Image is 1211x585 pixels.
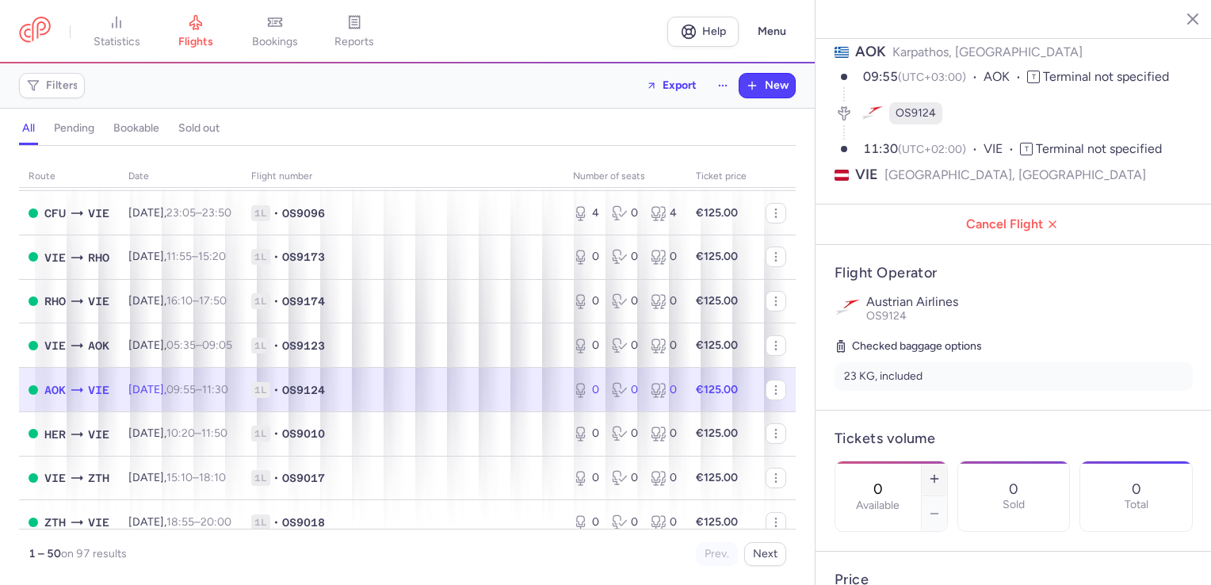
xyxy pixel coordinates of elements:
div: 0 [612,205,638,221]
span: RHO [44,292,66,310]
span: VIE [88,426,109,443]
time: 11:30 [202,383,228,396]
span: [DATE], [128,471,226,484]
div: 0 [573,338,599,354]
span: 1L [251,382,270,398]
span: Terminal not specified [1036,141,1162,156]
th: Ticket price [686,165,756,189]
time: 09:55 [863,69,898,84]
h4: Flight Operator [835,264,1193,282]
span: [DATE], [128,515,231,529]
span: VIE [88,381,109,399]
a: bookings [235,14,315,49]
p: Total [1125,499,1148,511]
span: Terminal not specified [1043,69,1169,84]
span: CFU [44,205,66,222]
span: (UTC+02:00) [898,143,966,156]
span: 1L [251,514,270,530]
span: – [166,515,231,529]
div: 0 [651,470,677,486]
time: 11:30 [863,141,898,156]
h5: Checked baggage options [835,337,1193,356]
p: Austrian Airlines [866,295,1193,309]
strong: €125.00 [696,471,738,484]
div: 0 [651,514,677,530]
span: • [273,426,279,442]
button: Prev. [696,542,738,566]
span: AOK [88,337,109,354]
span: Filters [46,79,78,92]
time: 15:20 [198,250,226,263]
time: 09:55 [166,383,196,396]
div: 0 [573,514,599,530]
span: – [166,206,231,220]
span: VIE [44,249,66,266]
span: (UTC+03:00) [898,71,966,84]
span: OS9018 [282,514,325,530]
div: 0 [612,382,638,398]
span: AOK [44,381,66,399]
div: 0 [612,426,638,442]
span: OS9017 [282,470,325,486]
span: – [166,338,232,352]
span: – [166,426,227,440]
div: 0 [573,293,599,309]
div: 4 [573,205,599,221]
th: Flight number [242,165,563,189]
strong: €125.00 [696,426,738,440]
span: • [273,338,279,354]
time: 16:10 [166,294,193,308]
span: HER [44,426,66,443]
time: 18:10 [199,471,226,484]
span: [GEOGRAPHIC_DATA], [GEOGRAPHIC_DATA] [884,165,1146,185]
p: 0 [1009,481,1018,497]
span: 1L [251,205,270,221]
a: Help [667,17,739,47]
button: Export [636,73,707,98]
span: ZTH [88,469,109,487]
p: 0 [1132,481,1141,497]
div: 0 [651,426,677,442]
strong: 1 – 50 [29,547,61,560]
div: 0 [612,293,638,309]
img: Austrian Airlines logo [835,295,860,320]
time: 20:00 [201,515,231,529]
strong: €125.00 [696,338,738,352]
span: ZTH [44,514,66,531]
span: OS9096 [282,205,325,221]
div: 0 [573,249,599,265]
time: 15:10 [166,471,193,484]
div: 0 [573,426,599,442]
span: – [166,383,228,396]
span: OS9173 [282,249,325,265]
time: 23:50 [202,206,231,220]
span: 1L [251,426,270,442]
h4: sold out [178,121,220,136]
div: 4 [651,205,677,221]
span: AOK [984,68,1027,86]
span: RHO [88,249,109,266]
span: VIE [44,469,66,487]
span: Help [702,25,726,37]
div: 0 [612,338,638,354]
div: 0 [651,293,677,309]
span: OS9124 [866,309,907,323]
a: flights [156,14,235,49]
button: New [739,74,795,97]
span: VIE [88,292,109,310]
a: CitizenPlane red outlined logo [19,17,51,46]
strong: €125.00 [696,206,738,220]
div: 0 [651,382,677,398]
time: 17:50 [199,294,227,308]
span: [DATE], [128,338,232,352]
label: Available [856,499,900,512]
div: 0 [612,470,638,486]
strong: €125.00 [696,294,738,308]
span: • [273,249,279,265]
span: [DATE], [128,383,228,396]
span: • [273,293,279,309]
figure: OS airline logo [861,102,883,124]
span: reports [334,35,374,49]
span: VIE [88,514,109,531]
a: reports [315,14,394,49]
